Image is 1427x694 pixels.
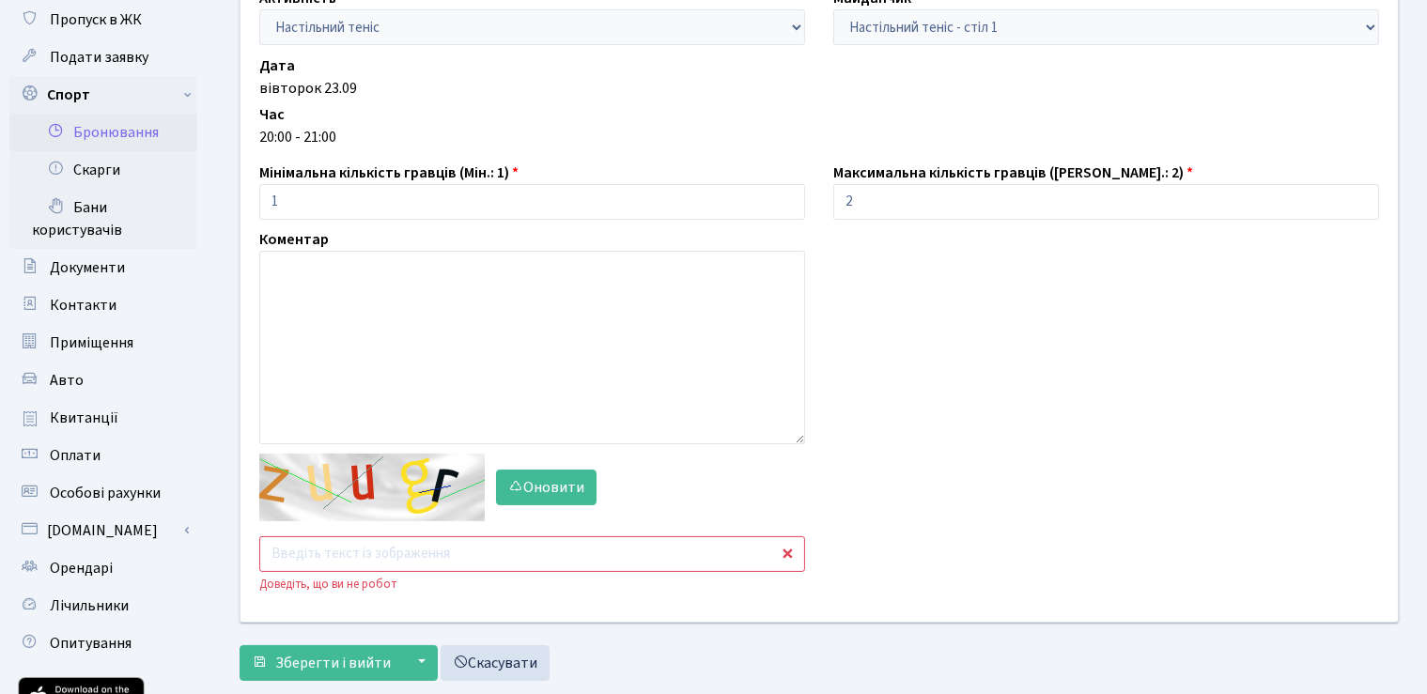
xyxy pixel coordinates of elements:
[9,39,197,76] a: Подати заявку
[9,549,197,587] a: Орендарі
[50,9,142,30] span: Пропуск в ЖК
[275,653,391,673] span: Зберегти і вийти
[259,536,805,572] input: Введіть текст із зображення
[50,332,133,353] span: Приміщення
[9,1,197,39] a: Пропуск в ЖК
[259,454,485,521] img: default
[259,77,1379,100] div: вівторок 23.09
[9,625,197,662] a: Опитування
[259,103,285,126] label: Час
[259,126,1379,148] div: 20:00 - 21:00
[50,47,148,68] span: Подати заявку
[9,189,197,249] a: Бани користувачів
[50,483,161,503] span: Особові рахунки
[9,399,197,437] a: Квитанції
[259,228,329,251] label: Коментар
[50,295,116,316] span: Контакти
[9,474,197,512] a: Особові рахунки
[50,408,118,428] span: Квитанції
[50,445,101,466] span: Оплати
[9,114,197,151] a: Бронювання
[259,576,805,594] div: Доведіть, що ви не робот
[259,162,519,184] label: Мінімальна кількість гравців (Мін.: 1)
[833,162,1193,184] label: Максимальна кількість гравців ([PERSON_NAME].: 2)
[9,437,197,474] a: Оплати
[9,249,197,286] a: Документи
[50,595,129,616] span: Лічильники
[50,257,125,278] span: Документи
[9,512,197,549] a: [DOMAIN_NAME]
[9,362,197,399] a: Авто
[9,587,197,625] a: Лічильники
[9,324,197,362] a: Приміщення
[259,54,295,77] label: Дата
[50,558,113,578] span: Орендарі
[441,645,550,681] a: Скасувати
[50,370,84,391] span: Авто
[9,286,197,324] a: Контакти
[9,76,197,114] a: Спорт
[496,470,597,505] button: Оновити
[240,645,403,681] button: Зберегти і вийти
[9,151,197,189] a: Скарги
[50,633,132,654] span: Опитування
